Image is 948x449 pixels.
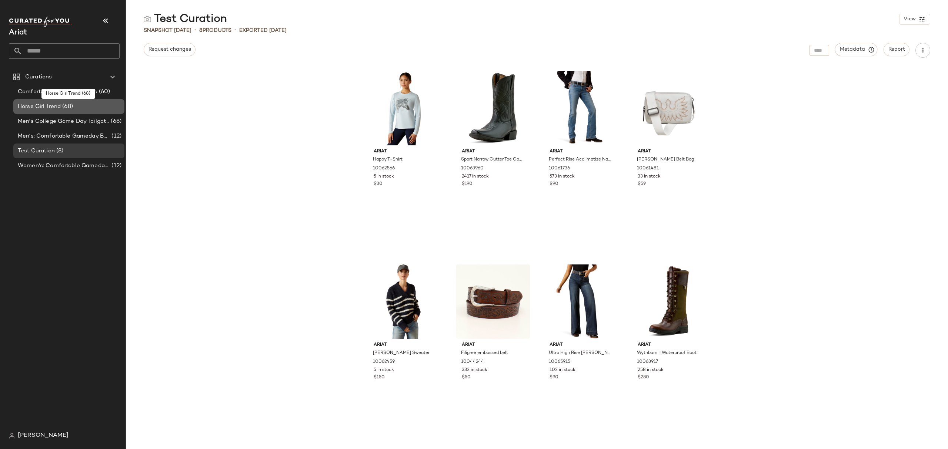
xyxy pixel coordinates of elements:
[632,71,706,145] img: 10061481_front.jpg
[462,148,524,155] span: Ariat
[456,71,530,145] img: 10063960_3-4_front.jpg
[374,148,436,155] span: Ariat
[835,43,878,56] button: Metadata
[549,156,611,163] span: Perfect Rise Acclimatize Nayelli Boot Cut [PERSON_NAME]
[110,132,121,141] span: (12)
[461,350,508,357] span: Filigree embossed belt
[199,28,203,33] span: 8
[61,102,73,111] span: (68)
[637,165,659,172] span: 10061481
[550,173,575,180] span: 573 in stock
[18,132,110,141] span: Men's: Comfortable Gameday Boots
[903,16,916,22] span: View
[550,342,612,348] span: Ariat
[144,16,151,23] img: svg%3e
[194,26,196,35] span: •
[368,264,442,339] img: 10062459_front.jpg
[373,359,395,365] span: 10062459
[374,181,383,188] span: $30
[18,162,110,170] span: Women's: Comfortable Gameday Boots
[638,148,700,155] span: Ariat
[374,367,394,374] span: 5 in stock
[18,102,61,111] span: Horse Girl Trend
[638,181,646,188] span: $59
[550,374,558,381] span: $90
[199,27,231,34] div: Products
[637,350,697,357] span: Wythburn II Waterproof Boot
[461,165,484,172] span: 10063960
[9,29,27,37] span: Current Company Name
[461,359,484,365] span: 10044244
[18,431,69,440] span: [PERSON_NAME]
[374,173,394,180] span: 5 in stock
[456,264,530,339] img: 10044244_front.jpg
[373,165,395,172] span: 10062566
[374,342,436,348] span: Ariat
[638,173,661,180] span: 33 in stock
[638,374,649,381] span: $280
[549,359,570,365] span: 10065915
[9,17,72,27] img: cfy_white_logo.C9jOOHJF.svg
[18,117,109,126] span: Men's College Game Day Tailgate Outfits
[899,14,930,25] button: View
[462,181,473,188] span: $190
[109,117,121,126] span: (68)
[637,359,658,365] span: 10063917
[234,26,236,35] span: •
[368,71,442,145] img: 10062566_front.jpg
[462,342,524,348] span: Ariat
[638,367,664,374] span: 258 in stock
[550,148,612,155] span: Ariat
[549,350,611,357] span: Ultra High Rise [PERSON_NAME] Wide Leg [PERSON_NAME]
[550,181,558,188] span: $90
[462,367,487,374] span: 332 in stock
[888,47,905,53] span: Report
[461,156,524,163] span: Sport Narrow Cutter Toe Cowboy Boot
[148,47,191,53] span: Request changes
[144,12,227,27] div: Test Curation
[550,367,575,374] span: 102 in stock
[110,162,121,170] span: (12)
[373,156,403,163] span: Happy T-Shirt
[638,342,700,348] span: Ariat
[884,43,909,56] button: Report
[144,43,196,56] button: Request changes
[25,73,52,81] span: Curations
[55,147,63,155] span: (8)
[637,156,694,163] span: [PERSON_NAME] Belt Bag
[549,165,570,172] span: 10061736
[239,27,287,34] p: Exported [DATE]
[544,264,618,339] img: 10065915_front.jpg
[632,264,706,339] img: 10063917_3-4_front.jpg
[18,88,97,96] span: Comfortable Gameday Boots
[839,46,873,53] span: Metadata
[9,433,15,439] img: svg%3e
[374,374,385,381] span: $150
[462,173,489,180] span: 2417 in stock
[544,71,618,145] img: 10061736_front.jpg
[462,374,471,381] span: $50
[97,88,110,96] span: (60)
[144,27,191,34] span: Snapshot [DATE]
[18,147,55,155] span: Test Curation
[373,350,430,357] span: [PERSON_NAME] Sweater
